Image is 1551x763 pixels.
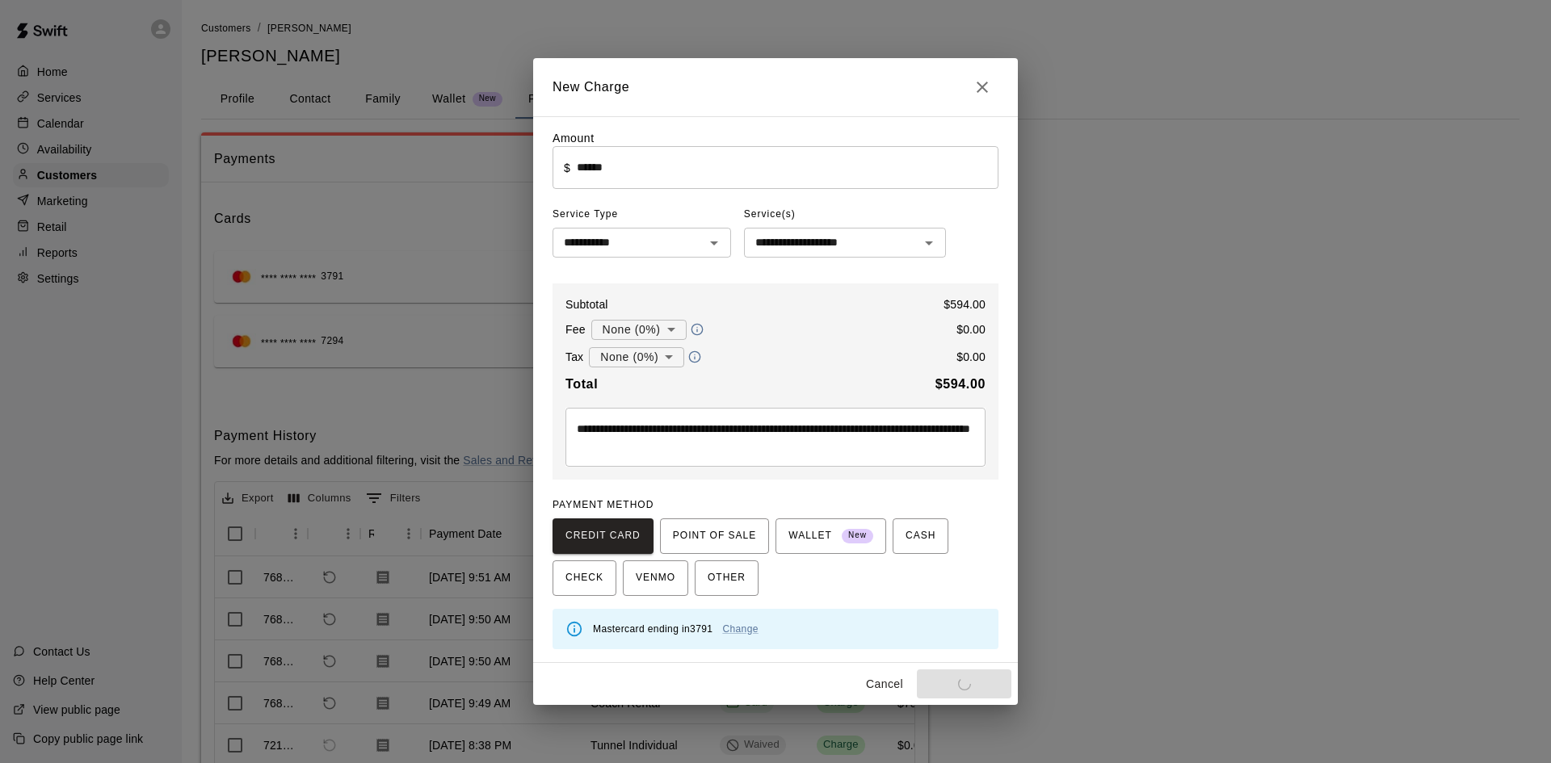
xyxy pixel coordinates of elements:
button: CASH [893,518,948,554]
div: None (0%) [589,342,684,372]
p: $ 0.00 [956,349,986,365]
button: WALLET New [775,518,886,554]
label: Amount [553,132,595,145]
span: New [842,525,873,547]
button: Open [918,232,940,254]
p: $ 0.00 [956,321,986,337]
span: Service(s) [744,202,796,228]
b: Total [565,377,598,391]
span: CREDIT CARD [565,523,641,549]
a: Change [722,623,758,635]
p: Tax [565,349,583,365]
p: $ [564,160,570,176]
p: Fee [565,321,586,337]
span: WALLET [788,523,873,549]
button: OTHER [695,560,759,596]
p: $ 594.00 [944,296,986,312]
b: $ 594.00 [935,377,986,391]
span: CASH [906,523,935,549]
button: CHECK [553,560,616,596]
button: Cancel [859,669,910,699]
button: VENMO [623,560,688,596]
button: CREDIT CARD [553,518,654,554]
div: None (0%) [591,315,687,345]
span: Mastercard ending in 3791 [593,623,759,635]
span: VENMO [636,565,675,591]
p: Subtotal [565,296,608,312]
h2: New Charge [533,58,1018,116]
button: POINT OF SALE [660,518,769,554]
span: Service Type [553,202,731,228]
span: PAYMENT METHOD [553,499,654,510]
span: CHECK [565,565,603,591]
span: POINT OF SALE [673,523,756,549]
button: Open [703,232,725,254]
span: OTHER [708,565,746,591]
button: Close [966,71,998,103]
